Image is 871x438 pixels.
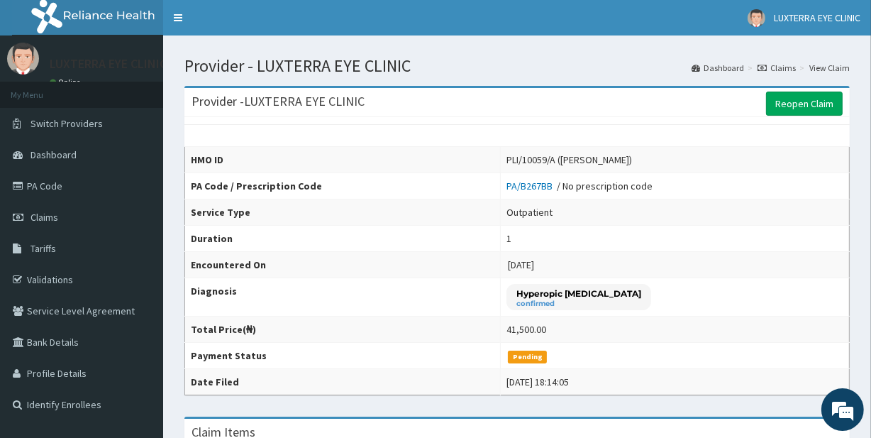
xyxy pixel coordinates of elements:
p: Hyperopic [MEDICAL_DATA] [516,288,641,300]
th: Date Filed [185,369,501,395]
th: Service Type [185,199,501,226]
div: 1 [506,231,511,246]
small: confirmed [516,300,641,307]
th: PA Code / Prescription Code [185,173,501,199]
div: PLI/10059/A ([PERSON_NAME]) [506,153,632,167]
div: [DATE] 18:14:05 [506,375,569,389]
span: Pending [508,351,547,363]
p: LUXTERRA EYE CLINIC [50,58,167,70]
img: User Image [7,43,39,75]
div: 41,500.00 [506,322,546,336]
th: HMO ID [185,147,501,173]
div: / No prescription code [506,179,653,193]
img: User Image [748,9,765,27]
th: Diagnosis [185,278,501,317]
h1: Provider - LUXTERRA EYE CLINIC [184,57,850,75]
a: Reopen Claim [766,92,843,116]
span: Switch Providers [30,117,103,130]
a: PA/B267BB [506,180,557,192]
span: Tariffs [30,242,56,255]
a: Claims [758,62,796,74]
th: Payment Status [185,343,501,369]
a: Online [50,77,84,87]
a: View Claim [809,62,850,74]
h3: Provider - LUXTERRA EYE CLINIC [192,95,365,108]
th: Encountered On [185,252,501,278]
a: Dashboard [692,62,744,74]
div: Outpatient [506,205,553,219]
span: Dashboard [30,148,77,161]
span: LUXTERRA EYE CLINIC [774,11,860,24]
span: [DATE] [508,258,534,271]
span: Claims [30,211,58,224]
th: Total Price(₦) [185,317,501,343]
th: Duration [185,226,501,252]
